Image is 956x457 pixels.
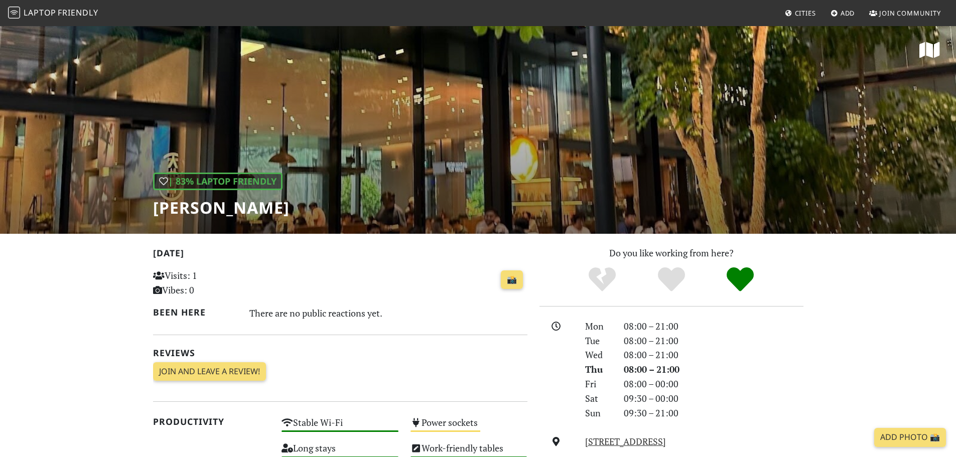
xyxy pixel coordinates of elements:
h2: Been here [153,307,238,318]
h2: Reviews [153,348,527,358]
div: 09:30 – 21:00 [618,406,809,420]
span: Add [841,9,855,18]
a: LaptopFriendly LaptopFriendly [8,5,98,22]
div: 08:00 – 21:00 [618,319,809,334]
a: Join Community [865,4,945,22]
div: Sun [579,406,617,420]
div: No [568,266,637,293]
p: Visits: 1 Vibes: 0 [153,268,270,297]
span: Laptop [24,7,56,18]
span: Friendly [58,7,98,18]
a: Add [827,4,859,22]
div: Yes [637,266,706,293]
a: Join and leave a review! [153,362,266,381]
div: 08:00 – 21:00 [618,348,809,362]
div: 08:00 – 21:00 [618,362,809,377]
a: Add Photo 📸 [874,428,946,447]
img: LaptopFriendly [8,7,20,19]
div: Tue [579,334,617,348]
div: 08:00 – 21:00 [618,334,809,348]
div: | 83% Laptop Friendly [153,173,283,190]
div: 09:30 – 00:00 [618,391,809,406]
p: Do you like working from here? [539,246,803,260]
a: [STREET_ADDRESS] [585,435,666,447]
div: Power sockets [404,414,533,440]
div: Sat [579,391,617,406]
a: Cities [781,4,820,22]
h2: [DATE] [153,248,527,262]
div: 08:00 – 00:00 [618,377,809,391]
div: Fri [579,377,617,391]
div: Definitely! [706,266,775,293]
span: Join Community [879,9,941,18]
h1: [PERSON_NAME] [153,198,290,217]
div: Stable Wi-Fi [276,414,404,440]
h2: Productivity [153,416,270,427]
a: 📸 [501,270,523,289]
div: Thu [579,362,617,377]
div: Mon [579,319,617,334]
div: Wed [579,348,617,362]
div: There are no public reactions yet. [249,305,527,321]
span: Cities [795,9,816,18]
